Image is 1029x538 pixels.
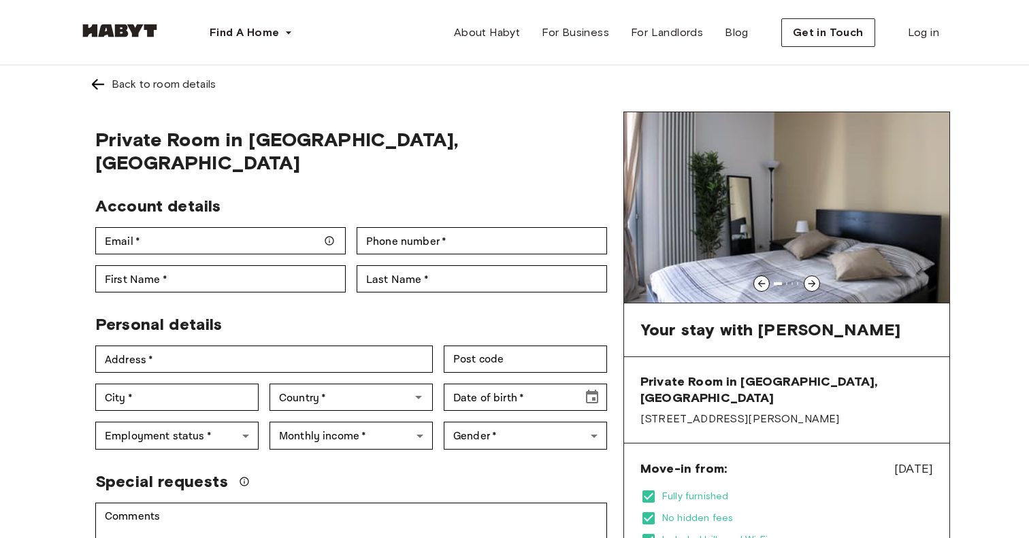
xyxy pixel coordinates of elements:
button: Find A Home [199,19,304,46]
button: Get in Touch [781,18,875,47]
div: Address [95,346,433,373]
img: Image of the room [624,112,949,303]
span: Special requests [95,471,228,492]
a: Blog [714,19,759,46]
a: Log in [897,19,950,46]
div: Back to room details [112,76,216,93]
span: Private Room in [GEOGRAPHIC_DATA], [GEOGRAPHIC_DATA] [95,128,607,174]
span: For Landlords [631,24,703,41]
span: Personal details [95,314,222,334]
span: Private Room in [GEOGRAPHIC_DATA], [GEOGRAPHIC_DATA] [640,373,933,406]
span: Your stay with [PERSON_NAME] [640,320,900,340]
a: For Business [531,19,620,46]
a: Left pointing arrowBack to room details [79,65,950,103]
span: Move-in from: [640,460,727,477]
span: Blog [725,24,749,41]
span: Fully furnished [662,490,933,503]
svg: Make sure your email is correct — we'll send your booking details there. [324,235,335,246]
button: Choose date [578,384,606,411]
span: For Business [542,24,609,41]
div: First Name [95,265,346,292]
svg: We'll do our best to accommodate your request, but please note we can't guarantee it will be poss... [239,476,250,487]
img: Habyt [79,24,161,37]
span: About Habyt [454,24,520,41]
div: Post code [444,346,607,373]
span: Get in Touch [793,24,864,41]
div: City [95,384,259,411]
div: Email [95,227,346,254]
span: [STREET_ADDRESS][PERSON_NAME] [640,411,933,426]
span: Find A Home [210,24,279,41]
span: [DATE] [894,460,933,477]
a: For Landlords [620,19,714,46]
div: Last Name [357,265,607,292]
a: About Habyt [443,19,531,46]
span: No hidden fees [662,511,933,525]
img: Left pointing arrow [90,76,106,93]
span: Account details [95,196,220,216]
span: Log in [908,24,939,41]
button: Open [409,388,428,407]
div: Phone number [357,227,607,254]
